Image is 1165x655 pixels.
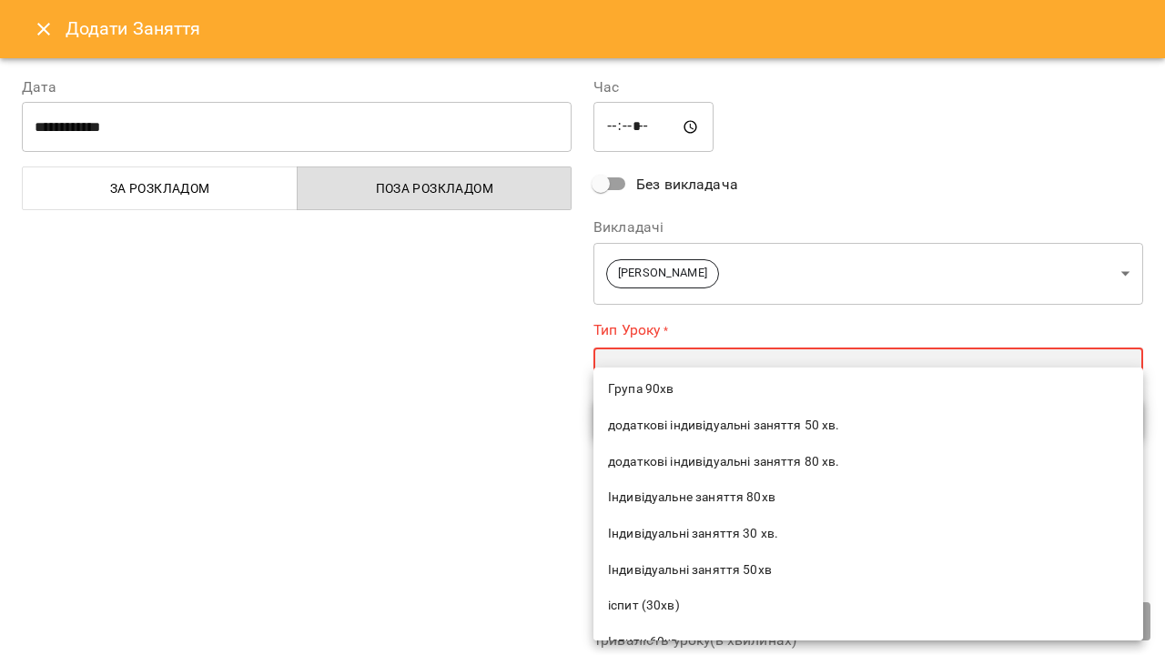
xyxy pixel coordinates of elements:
[608,489,1129,507] span: Індивідуальне заняття 80хв
[608,453,1129,471] span: додаткові індивідуальні заняття 80 хв.
[608,417,1129,435] span: додаткові індивідуальні заняття 50 хв.
[608,633,1129,651] span: Іспити 60хв
[608,380,1129,398] span: Група 90хв
[608,561,1129,579] span: Індивідуальні заняття 50хв
[608,597,1129,615] span: іспит (30хв)
[608,525,1129,543] span: Індивідуальні заняття 30 хв.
